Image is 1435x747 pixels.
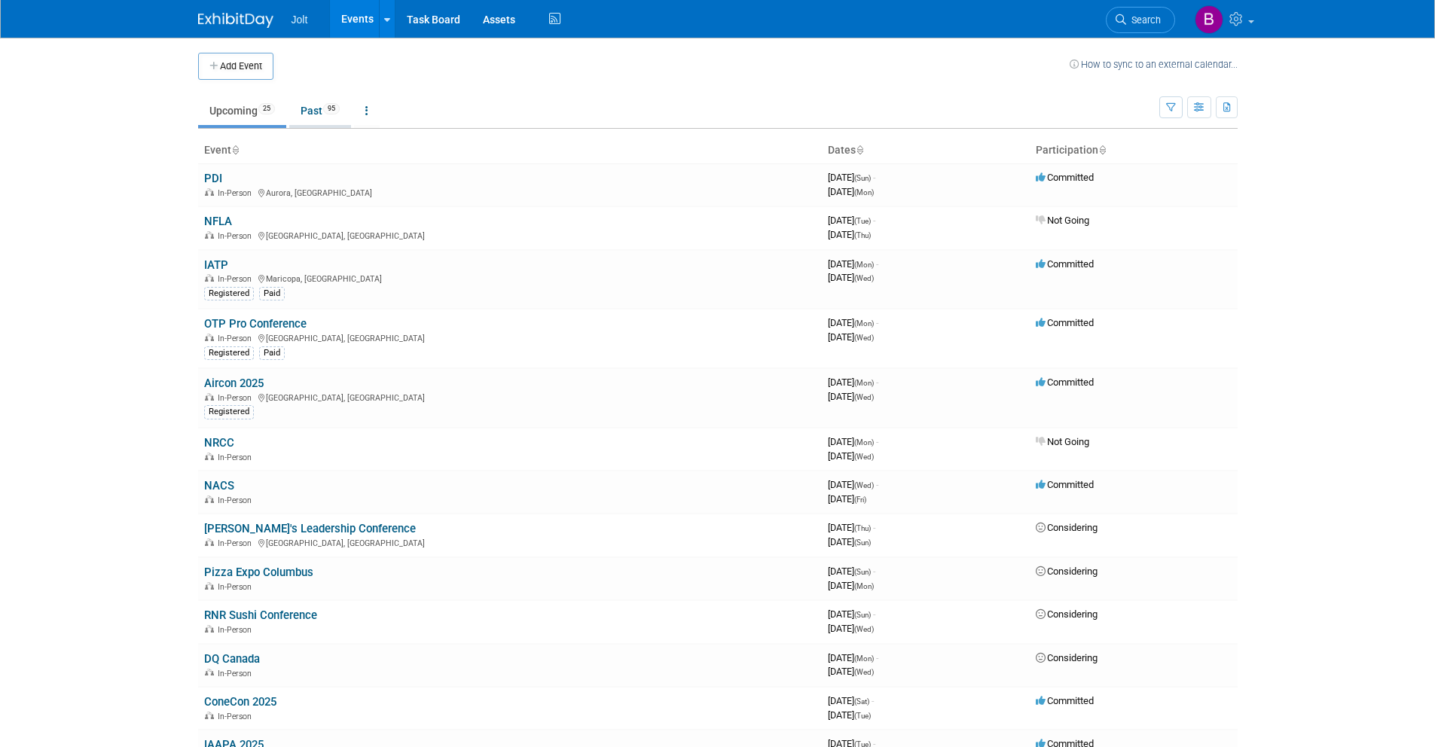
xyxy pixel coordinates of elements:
span: Considering [1036,566,1098,577]
span: In-Person [218,453,256,462]
span: - [872,695,874,706]
span: (Sun) [854,611,871,619]
span: Committed [1036,377,1094,388]
img: In-Person Event [205,582,214,590]
span: (Sun) [854,568,871,576]
span: In-Person [218,538,256,548]
span: [DATE] [828,317,878,328]
button: Add Event [198,53,273,80]
span: (Wed) [854,274,874,282]
a: Pizza Expo Columbus [204,566,313,579]
span: (Mon) [854,438,874,447]
span: In-Person [218,393,256,403]
span: - [873,215,875,226]
span: (Sun) [854,538,871,547]
span: [DATE] [828,522,875,533]
span: - [873,522,875,533]
img: ExhibitDay [198,13,273,28]
div: Aurora, [GEOGRAPHIC_DATA] [204,186,816,198]
span: (Thu) [854,524,871,532]
th: Event [198,138,822,163]
span: In-Person [218,582,256,592]
span: [DATE] [828,172,875,183]
span: [DATE] [828,666,874,677]
span: In-Person [218,334,256,343]
span: [DATE] [828,229,871,240]
span: Not Going [1036,215,1089,226]
span: 95 [323,103,340,114]
span: In-Person [218,712,256,721]
span: Committed [1036,258,1094,270]
div: Paid [259,346,285,360]
span: [DATE] [828,377,878,388]
span: Jolt [292,14,308,26]
div: Registered [204,405,254,419]
img: In-Person Event [205,495,214,503]
span: - [876,479,878,490]
div: [GEOGRAPHIC_DATA], [GEOGRAPHIC_DATA] [204,331,816,343]
span: (Wed) [854,334,874,342]
span: (Mon) [854,319,874,328]
a: Past95 [289,96,351,125]
div: Paid [259,287,285,300]
span: In-Person [218,274,256,284]
img: In-Person Event [205,188,214,196]
span: Considering [1036,652,1098,663]
th: Participation [1030,138,1238,163]
span: Not Going [1036,436,1089,447]
a: Sort by Participation Type [1098,144,1106,156]
span: [DATE] [828,566,875,577]
span: [DATE] [828,272,874,283]
img: In-Person Event [205,274,214,282]
span: Committed [1036,317,1094,328]
a: NRCC [204,436,234,450]
span: In-Person [218,231,256,241]
span: Considering [1036,608,1098,620]
span: [DATE] [828,450,874,462]
span: [DATE] [828,215,875,226]
div: [GEOGRAPHIC_DATA], [GEOGRAPHIC_DATA] [204,391,816,403]
span: (Mon) [854,379,874,387]
span: 25 [258,103,275,114]
div: Maricopa, [GEOGRAPHIC_DATA] [204,272,816,284]
span: [DATE] [828,479,878,490]
a: Aircon 2025 [204,377,264,390]
div: Registered [204,346,254,360]
img: In-Person Event [205,393,214,401]
a: NACS [204,479,234,492]
span: - [873,566,875,577]
a: IATP [204,258,228,272]
span: Committed [1036,695,1094,706]
span: (Sun) [854,174,871,182]
span: (Mon) [854,261,874,269]
span: - [876,258,878,270]
span: [DATE] [828,695,874,706]
span: - [873,608,875,620]
a: Upcoming25 [198,96,286,125]
div: [GEOGRAPHIC_DATA], [GEOGRAPHIC_DATA] [204,536,816,548]
div: Registered [204,287,254,300]
span: [DATE] [828,608,875,620]
a: How to sync to an external calendar... [1070,59,1238,70]
span: - [876,436,878,447]
span: [DATE] [828,709,871,721]
th: Dates [822,138,1030,163]
span: (Tue) [854,217,871,225]
span: In-Person [218,188,256,198]
img: In-Person Event [205,712,214,719]
div: [GEOGRAPHIC_DATA], [GEOGRAPHIC_DATA] [204,229,816,241]
span: In-Person [218,495,256,505]
span: [DATE] [828,493,866,505]
span: (Sat) [854,697,869,706]
span: Committed [1036,172,1094,183]
img: In-Person Event [205,669,214,676]
a: Sort by Event Name [231,144,239,156]
span: (Wed) [854,453,874,461]
img: Brooke Valderrama [1195,5,1223,34]
a: OTP Pro Conference [204,317,307,331]
span: Search [1126,14,1161,26]
span: [DATE] [828,652,878,663]
a: Search [1106,7,1175,33]
span: (Mon) [854,582,874,590]
span: - [876,317,878,328]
